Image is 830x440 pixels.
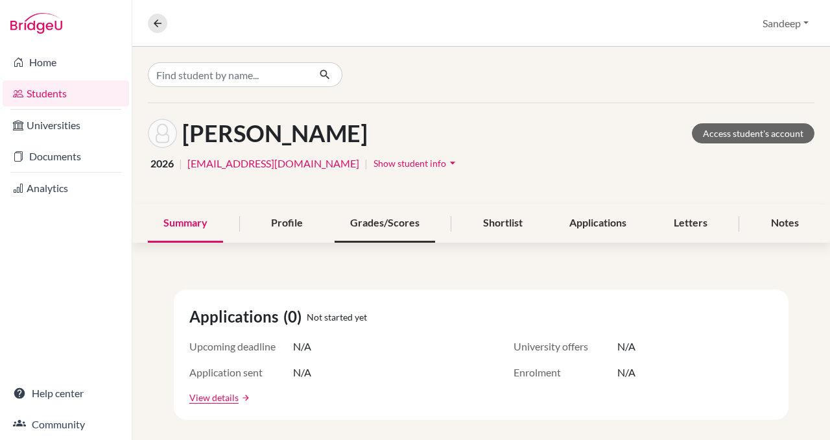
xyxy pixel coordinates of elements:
[335,204,435,243] div: Grades/Scores
[755,204,814,243] div: Notes
[3,143,129,169] a: Documents
[148,119,177,148] img: Yuvraj Dhingra's avatar
[293,365,311,380] span: N/A
[3,175,129,201] a: Analytics
[255,204,318,243] div: Profile
[10,13,62,34] img: Bridge-U
[692,123,814,143] a: Access student's account
[239,393,250,402] a: arrow_forward
[364,156,368,171] span: |
[283,305,307,328] span: (0)
[189,305,283,328] span: Applications
[179,156,182,171] span: |
[187,156,359,171] a: [EMAIL_ADDRESS][DOMAIN_NAME]
[514,365,617,380] span: Enrolment
[3,80,129,106] a: Students
[514,339,617,354] span: University offers
[293,339,311,354] span: N/A
[148,204,223,243] div: Summary
[554,204,642,243] div: Applications
[189,365,293,380] span: Application sent
[373,158,446,169] span: Show student info
[617,339,635,354] span: N/A
[446,156,459,169] i: arrow_drop_down
[150,156,174,171] span: 2026
[189,391,239,404] a: View details
[3,49,129,75] a: Home
[757,11,814,36] button: Sandeep
[148,62,309,87] input: Find student by name...
[373,153,460,173] button: Show student infoarrow_drop_down
[189,339,293,354] span: Upcoming deadline
[3,411,129,437] a: Community
[468,204,538,243] div: Shortlist
[617,365,635,380] span: N/A
[182,119,368,147] h1: [PERSON_NAME]
[307,310,367,324] span: Not started yet
[3,380,129,406] a: Help center
[658,204,723,243] div: Letters
[3,112,129,138] a: Universities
